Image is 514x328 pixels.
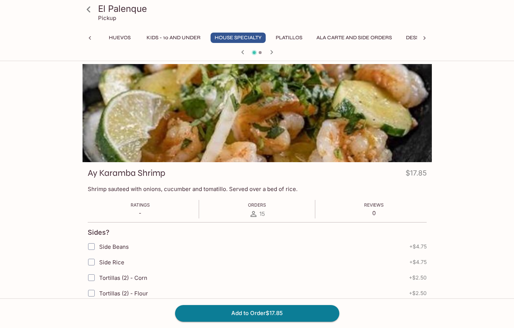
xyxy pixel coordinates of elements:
button: House Specialty [211,33,266,43]
p: Pickup [98,14,116,21]
h3: El Palenque [98,3,429,14]
div: Ay Karamba Shrimp [83,64,432,162]
span: Side Rice [99,259,124,266]
span: Reviews [364,202,384,208]
span: Tortillas (2) - Corn [99,274,147,281]
p: - [131,210,150,217]
span: + $4.75 [409,259,427,265]
span: + $2.50 [409,290,427,296]
button: Huevos [103,33,137,43]
span: + $2.50 [409,275,427,281]
h4: Sides? [88,228,110,237]
span: Orders [248,202,266,208]
button: Platillos [272,33,306,43]
span: Ratings [131,202,150,208]
span: + $4.75 [409,244,427,250]
button: Desserts [402,33,436,43]
p: 0 [364,210,384,217]
p: Shrimp sauteed with onions, cucumber and tomatillo. Served over a bed of rice. [88,185,427,193]
h3: Ay Karamba Shrimp [88,167,165,179]
span: Tortillas (2) - Flour [99,290,148,297]
span: 15 [259,210,265,217]
button: Kids - 10 and Under [142,33,205,43]
h4: $17.85 [406,167,427,182]
span: Side Beans [99,243,129,250]
button: Ala Carte and Side Orders [312,33,396,43]
button: Add to Order$17.85 [175,305,339,321]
